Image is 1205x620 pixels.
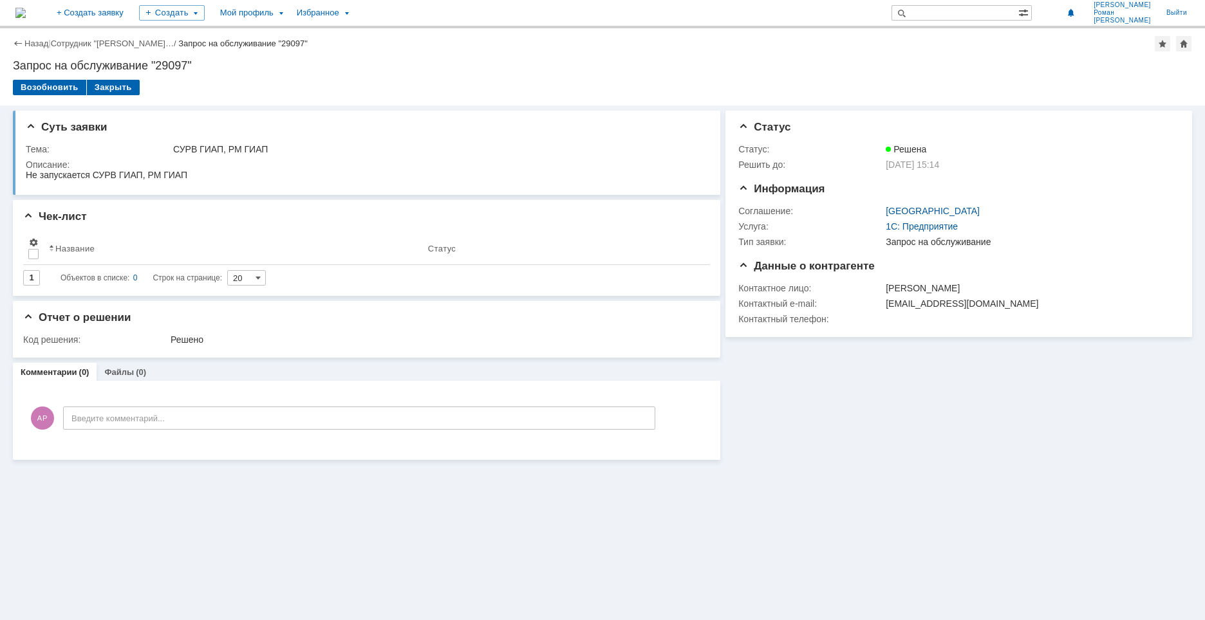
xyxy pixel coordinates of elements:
div: Контактный e-mail: [738,298,883,309]
i: Строк на странице: [61,270,222,286]
a: 1С: Предприятие [886,221,958,232]
div: Соглашение: [738,206,883,216]
div: / [51,39,179,48]
span: Статус [738,121,790,133]
span: [DATE] 15:14 [886,160,939,170]
span: Настройки [28,237,39,248]
span: АР [31,406,54,430]
a: Сотрудник "[PERSON_NAME]… [51,39,174,48]
a: Назад [24,39,48,48]
div: Сделать домашней страницей [1176,36,1191,51]
div: Контактный телефон: [738,314,883,324]
img: logo [15,8,26,18]
div: Статус [428,244,456,253]
a: Перейти на домашнюю страницу [15,8,26,18]
th: Название [44,232,423,265]
th: Статус [423,232,700,265]
div: Тема: [26,144,171,154]
div: Описание: [26,160,704,170]
div: Запрос на обслуживание [886,237,1172,247]
div: (0) [79,367,89,377]
span: Информация [738,183,825,195]
div: Запрос на обслуживание "29097" [13,59,1192,72]
div: СУРВ ГИАП, РМ ГИАП [173,144,701,154]
span: Отчет о решении [23,311,131,324]
span: Роман [1094,9,1151,17]
span: Расширенный поиск [1018,6,1031,18]
div: [PERSON_NAME] [886,283,1172,293]
span: Чек-лист [23,210,87,223]
div: Добавить в избранное [1155,36,1170,51]
div: Код решения: [23,334,168,345]
a: Комментарии [21,367,77,377]
span: Данные о контрагенте [738,260,875,272]
a: Файлы [104,367,134,377]
div: (0) [136,367,146,377]
span: Объектов в списке: [61,273,129,282]
div: Название [55,244,95,253]
a: [GEOGRAPHIC_DATA] [886,206,980,216]
div: | [48,38,50,48]
div: [EMAIL_ADDRESS][DOMAIN_NAME] [886,298,1172,309]
div: Статус: [738,144,883,154]
div: Решено [171,334,701,345]
span: Суть заявки [26,121,107,133]
span: [PERSON_NAME] [1094,1,1151,9]
div: Тип заявки: [738,237,883,247]
div: Запрос на обслуживание "29097" [178,39,308,48]
span: Решена [886,144,926,154]
div: 0 [133,270,138,286]
div: Решить до: [738,160,883,170]
div: Создать [139,5,205,21]
div: Контактное лицо: [738,283,883,293]
div: Услуга: [738,221,883,232]
span: [PERSON_NAME] [1094,17,1151,24]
